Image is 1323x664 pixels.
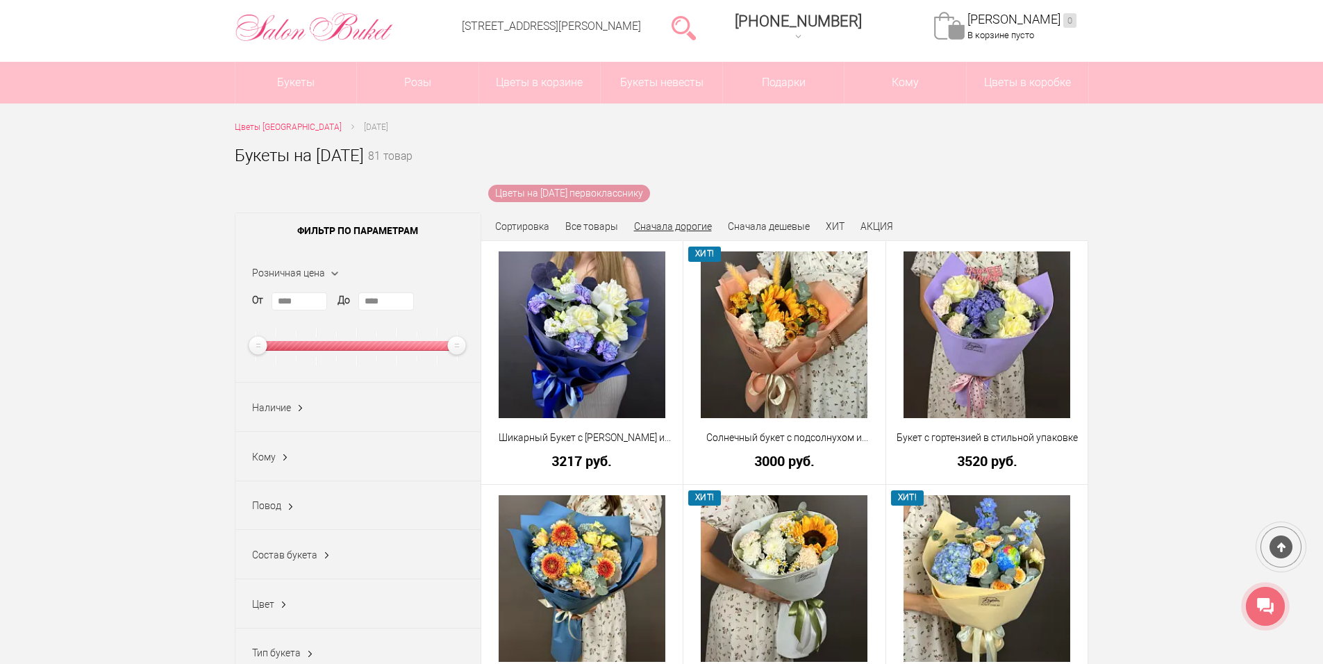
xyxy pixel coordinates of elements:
[368,151,413,185] small: 81 товар
[252,599,274,610] span: Цвет
[735,13,862,30] span: [PHONE_NUMBER]
[634,221,712,232] a: Сначала дорогие
[844,62,966,103] span: Кому
[1063,13,1076,28] ins: 0
[904,495,1070,662] img: Букет с голубой гортензией и глобусом
[338,293,350,308] label: До
[235,213,481,248] span: Фильтр по параметрам
[490,454,674,468] a: 3217 руб.
[967,62,1088,103] a: Цветы в коробке
[252,451,276,463] span: Кому
[490,431,674,445] a: Шикарный Букет с [PERSON_NAME] и [PERSON_NAME]
[252,293,263,308] label: От
[891,490,924,505] span: ХИТ!
[904,251,1070,418] img: Букет с гортензией в стильной упаковке
[499,251,665,418] img: Шикарный Букет с Розами и Синими Диантусами
[692,454,876,468] a: 3000 руб.
[235,9,394,45] img: Цветы Нижний Новгород
[235,122,342,132] span: Цветы [GEOGRAPHIC_DATA]
[726,8,870,47] a: [PHONE_NUMBER]
[601,62,722,103] a: Букеты невесты
[252,647,301,658] span: Тип букета
[565,221,618,232] a: Все товары
[499,495,665,662] img: Букет с голубой гортензией и герберой мини
[495,221,549,232] span: Сортировка
[895,431,1079,445] a: Букет с гортензией в стильной упаковке
[235,120,342,135] a: Цветы [GEOGRAPHIC_DATA]
[357,62,479,103] a: Розы
[723,62,844,103] a: Подарки
[967,30,1034,40] span: В корзине пусто
[728,221,810,232] a: Сначала дешевые
[701,495,867,662] img: Букет с хризантемой и подсолнухом
[235,62,357,103] a: Букеты
[860,221,893,232] a: АКЦИЯ
[462,19,641,33] a: [STREET_ADDRESS][PERSON_NAME]
[701,251,867,418] img: Солнечный букет с подсолнухом и диантусами
[252,402,291,413] span: Наличие
[252,549,317,561] span: Состав букета
[488,185,650,202] a: Цветы на [DATE] первокласснику
[895,454,1079,468] a: 3520 руб.
[252,500,281,511] span: Повод
[479,62,601,103] a: Цветы в корзине
[688,247,721,261] span: ХИТ!
[364,122,388,132] span: [DATE]
[688,490,721,505] span: ХИТ!
[252,267,325,279] span: Розничная цена
[826,221,844,232] a: ХИТ
[967,12,1076,28] a: [PERSON_NAME]
[235,143,364,168] h1: Букеты на [DATE]
[692,431,876,445] a: Солнечный букет с подсолнухом и диантусами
